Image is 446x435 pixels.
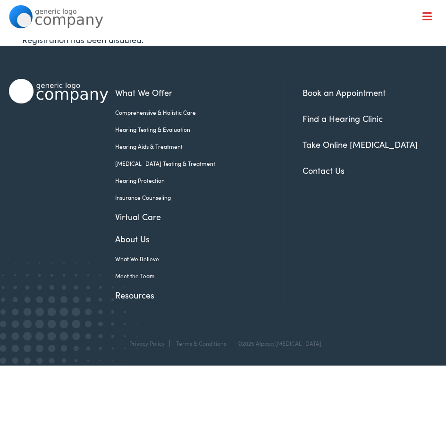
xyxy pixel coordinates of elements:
a: [MEDICAL_DATA] Testing & Treatment [115,159,267,168]
a: What We Believe [115,255,267,263]
div: ©2025 Alpaca [MEDICAL_DATA] [233,340,321,347]
a: Book an Appointment [303,86,386,98]
a: About Us [115,232,267,245]
a: Virtual Care [115,210,267,223]
a: Take Online [MEDICAL_DATA] [303,138,418,150]
a: Privacy Policy [129,339,165,347]
a: What We Offer [16,38,437,67]
img: Alpaca Audiology [9,79,108,103]
a: Terms & Conditions [176,339,226,347]
a: Meet the Team [115,272,267,280]
a: Hearing Protection [115,176,267,185]
a: Find a Hearing Clinic [303,112,383,124]
a: Resources [115,289,267,301]
a: Insurance Counseling [115,193,267,202]
a: Contact Us [303,164,345,176]
a: What We Offer [115,86,267,99]
a: Hearing Aids & Treatment [115,142,267,151]
a: Hearing Testing & Evaluation [115,125,267,134]
a: Comprehensive & Holistic Care [115,108,267,117]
